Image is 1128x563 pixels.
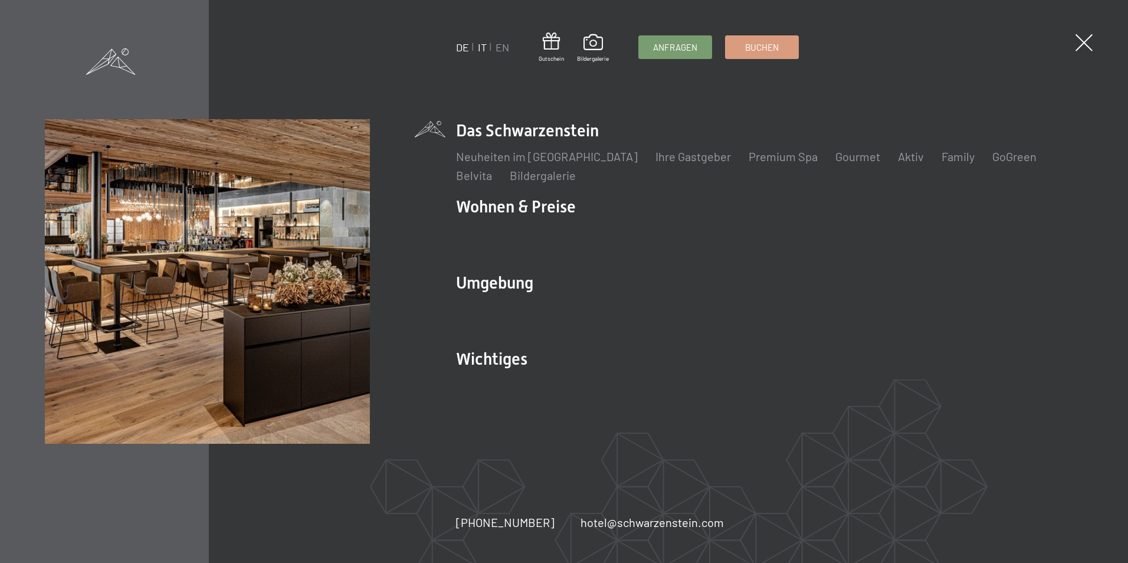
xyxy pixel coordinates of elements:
a: Premium Spa [749,149,818,163]
span: Anfragen [653,41,697,54]
a: GoGreen [992,149,1037,163]
a: [PHONE_NUMBER] [456,514,555,531]
a: Anfragen [639,36,711,58]
a: Bildergalerie [510,168,576,182]
a: Belvita [456,168,492,182]
a: Neuheiten im [GEOGRAPHIC_DATA] [456,149,638,163]
span: [PHONE_NUMBER] [456,515,555,529]
a: DE [456,41,469,54]
a: Family [942,149,975,163]
a: Gutschein [539,32,564,63]
a: hotel@schwarzenstein.com [581,514,724,531]
a: Gourmet [835,149,880,163]
span: Gutschein [539,54,564,63]
a: Buchen [726,36,798,58]
a: Bildergalerie [577,34,609,63]
span: Buchen [745,41,779,54]
a: Ihre Gastgeber [655,149,731,163]
a: IT [478,41,487,54]
a: EN [496,41,509,54]
span: Bildergalerie [577,54,609,63]
a: Aktiv [898,149,924,163]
